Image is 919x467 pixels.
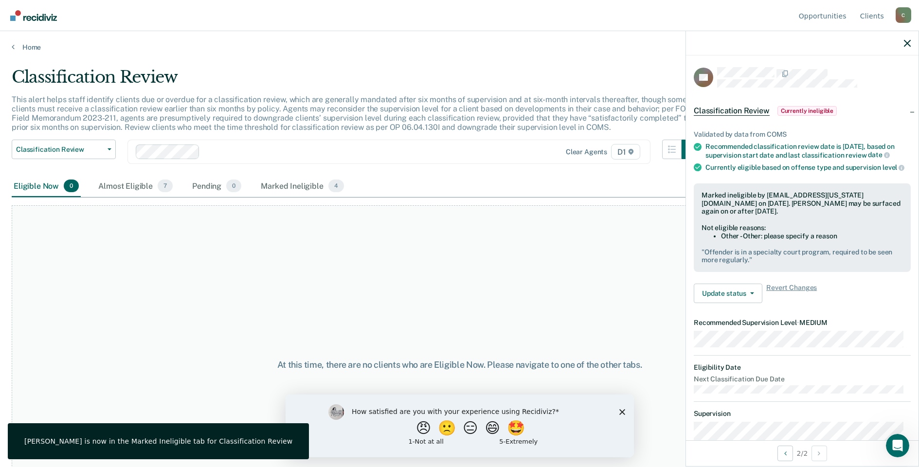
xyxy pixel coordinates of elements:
[158,180,173,192] span: 7
[16,145,104,154] span: Classification Review
[721,232,903,240] li: Other - Other: please specify a reason
[226,180,241,192] span: 0
[694,363,911,372] dt: Eligibility Date
[686,440,919,466] div: 2 / 2
[705,143,911,159] div: Recommended classification review date is [DATE], based on supervision start date and last classi...
[12,43,907,52] a: Home
[702,248,903,265] pre: " Offender is in a specialty court program, required to be seen more regularly. "
[12,67,701,95] div: Classification Review
[96,176,175,197] div: Almost Eligible
[896,7,911,23] button: Profile dropdown button
[686,95,919,126] div: Classification ReviewCurrently ineligible
[694,130,911,139] div: Validated by data from COMS
[694,375,911,383] dt: Next Classification Due Date
[611,144,640,160] span: D1
[328,180,344,192] span: 4
[24,437,292,446] div: [PERSON_NAME] is now in the Marked Ineligible tab for Classification Review
[10,10,57,21] img: Recidiviz
[694,284,762,303] button: Update status
[896,7,911,23] div: C
[886,434,909,457] iframe: Intercom live chat
[777,446,793,461] button: Previous Opportunity
[766,284,817,303] span: Revert Changes
[694,410,911,418] dt: Supervision
[883,163,904,171] span: level
[259,176,346,197] div: Marked Ineligible
[797,319,799,326] span: •
[236,359,684,370] div: At this time, there are no clients who are Eligible Now. Please navigate to one of the other tabs.
[702,224,903,232] div: Not eligible reasons:
[694,319,911,327] dt: Recommended Supervision Level MEDIUM
[190,176,243,197] div: Pending
[566,148,607,156] div: Clear agents
[868,151,889,159] span: date
[694,106,770,116] span: Classification Review
[811,446,827,461] button: Next Opportunity
[777,106,837,116] span: Currently ineligible
[12,176,81,197] div: Eligible Now
[64,180,79,192] span: 0
[286,395,634,457] iframe: Survey by Kim from Recidiviz
[12,95,695,132] p: This alert helps staff identify clients due or overdue for a classification review, which are gen...
[702,191,903,216] div: Marked ineligible by [EMAIL_ADDRESS][US_STATE][DOMAIN_NAME] on [DATE]. [PERSON_NAME] may be surfa...
[705,163,911,172] div: Currently eligible based on offense type and supervision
